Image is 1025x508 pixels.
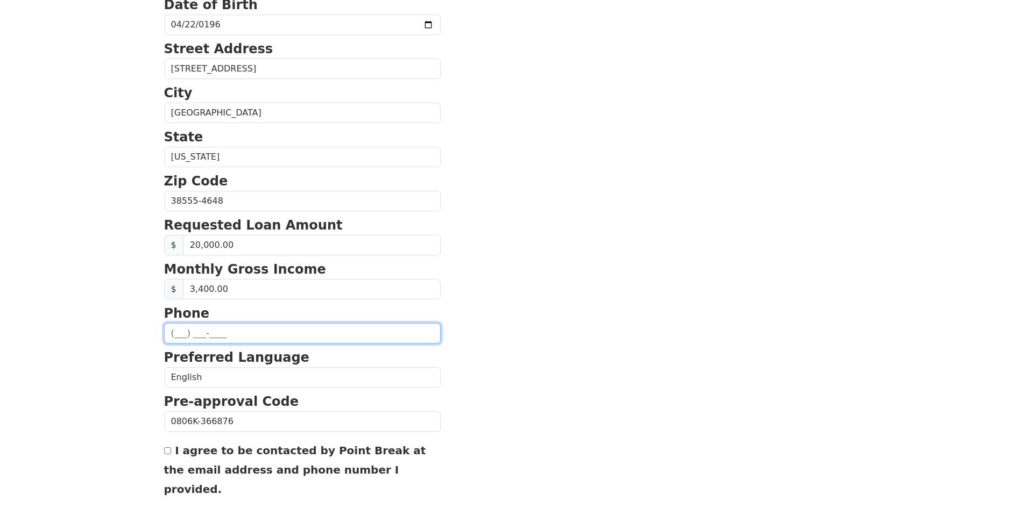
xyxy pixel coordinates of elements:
[164,444,426,496] label: I agree to be contacted by Point Break at the email address and phone number I provided.
[164,260,441,279] p: Monthly Gross Income
[164,174,228,189] strong: Zip Code
[164,394,299,409] strong: Pre-approval Code
[164,85,193,101] strong: City
[164,279,183,299] span: $
[164,59,441,79] input: Street Address
[164,103,441,123] input: City
[164,306,210,321] strong: Phone
[164,130,203,145] strong: State
[164,411,441,432] input: Pre-approval Code
[183,235,441,255] input: Requested Loan Amount
[164,235,183,255] span: $
[164,41,273,56] strong: Street Address
[183,279,441,299] input: 0.00
[164,191,441,211] input: Zip Code
[164,218,343,233] strong: Requested Loan Amount
[164,323,441,344] input: (___) ___-____
[164,350,309,365] strong: Preferred Language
